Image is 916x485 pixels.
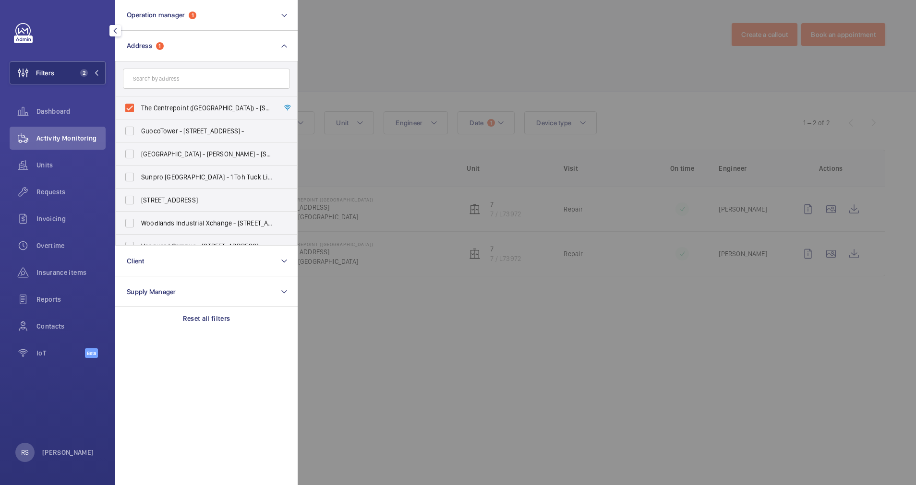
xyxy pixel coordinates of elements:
[36,68,54,78] span: Filters
[21,448,29,457] p: RS
[80,69,88,77] span: 2
[36,214,106,224] span: Invoicing
[36,187,106,197] span: Requests
[36,160,106,170] span: Units
[36,241,106,250] span: Overtime
[36,268,106,277] span: Insurance items
[36,348,85,358] span: IoT
[85,348,98,358] span: Beta
[36,321,106,331] span: Contacts
[36,106,106,116] span: Dashboard
[36,133,106,143] span: Activity Monitoring
[42,448,94,457] p: [PERSON_NAME]
[10,61,106,84] button: Filters2
[36,295,106,304] span: Reports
